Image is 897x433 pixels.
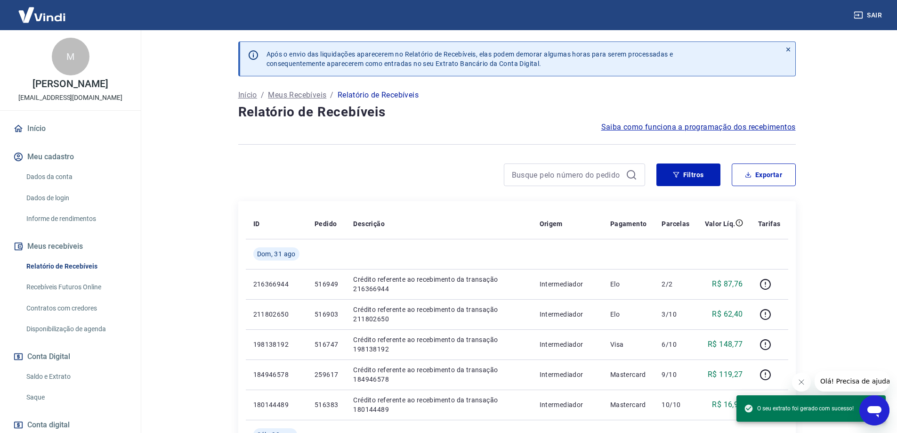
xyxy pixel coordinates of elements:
a: Meus Recebíveis [268,90,326,101]
p: [EMAIL_ADDRESS][DOMAIN_NAME] [18,93,122,103]
button: Meus recebíveis [11,236,129,257]
a: Saque [23,388,129,407]
p: Visa [610,340,647,349]
p: 3/10 [662,310,689,319]
p: Descrição [353,219,385,229]
span: Conta digital [27,418,70,432]
p: ID [253,219,260,229]
div: M [52,38,89,75]
input: Busque pelo número do pedido [512,168,622,182]
p: Crédito referente ao recebimento da transação 184946578 [353,365,524,384]
p: 2/2 [662,279,689,289]
p: 10/10 [662,400,689,409]
p: / [330,90,333,101]
button: Meu cadastro [11,147,129,167]
p: Parcelas [662,219,689,229]
a: Contratos com credores [23,299,129,318]
p: 516903 [315,310,338,319]
a: Saiba como funciona a programação dos recebimentos [601,122,796,133]
iframe: Fechar mensagem [792,373,811,392]
p: Crédito referente ao recebimento da transação 198138192 [353,335,524,354]
p: 216366944 [253,279,299,289]
p: 180144489 [253,400,299,409]
p: Crédito referente ao recebimento da transação 216366944 [353,275,524,294]
span: Dom, 31 ago [257,249,296,259]
a: Início [11,118,129,139]
a: Informe de rendimentos [23,209,129,229]
p: R$ 16,97 [712,399,743,410]
p: Tarifas [758,219,781,229]
p: [PERSON_NAME] [32,79,108,89]
p: / [261,90,264,101]
p: Pedido [315,219,337,229]
a: Dados da conta [23,167,129,187]
p: R$ 119,27 [708,369,743,380]
p: 9/10 [662,370,689,379]
h4: Relatório de Recebíveis [238,103,796,122]
img: Vindi [11,0,73,29]
a: Dados de login [23,188,129,208]
a: Relatório de Recebíveis [23,257,129,276]
a: Disponibilização de agenda [23,319,129,339]
p: Mastercard [610,370,647,379]
p: 516949 [315,279,338,289]
button: Exportar [732,163,796,186]
p: Elo [610,310,647,319]
span: Olá! Precisa de ajuda? [6,7,79,14]
a: Início [238,90,257,101]
iframe: Botão para abrir a janela de mensagens [859,395,889,425]
p: 259617 [315,370,338,379]
button: Filtros [656,163,720,186]
span: O seu extrato foi gerado com sucesso! [744,404,854,413]
p: 211802650 [253,310,299,319]
p: Após o envio das liquidações aparecerem no Relatório de Recebíveis, elas podem demorar algumas ho... [267,49,673,68]
p: 6/10 [662,340,689,349]
p: Intermediador [540,370,595,379]
p: Relatório de Recebíveis [338,90,419,101]
p: 516383 [315,400,338,409]
p: R$ 148,77 [708,339,743,350]
p: 198138192 [253,340,299,349]
button: Sair [852,7,886,24]
button: Conta Digital [11,346,129,367]
p: Pagamento [610,219,647,229]
p: Intermediador [540,310,595,319]
p: 516747 [315,340,338,349]
p: 184946578 [253,370,299,379]
p: R$ 62,40 [712,309,743,320]
p: Crédito referente ao recebimento da transação 211802650 [353,305,524,324]
p: Intermediador [540,340,595,349]
p: Elo [610,279,647,289]
p: Crédito referente ao recebimento da transação 180144489 [353,395,524,414]
iframe: Mensagem da empresa [815,371,889,392]
p: Intermediador [540,279,595,289]
p: Valor Líq. [705,219,735,229]
a: Saldo e Extrato [23,367,129,386]
p: Intermediador [540,400,595,409]
p: Mastercard [610,400,647,409]
p: R$ 87,76 [712,278,743,290]
a: Recebíveis Futuros Online [23,278,129,297]
p: Origem [540,219,563,229]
